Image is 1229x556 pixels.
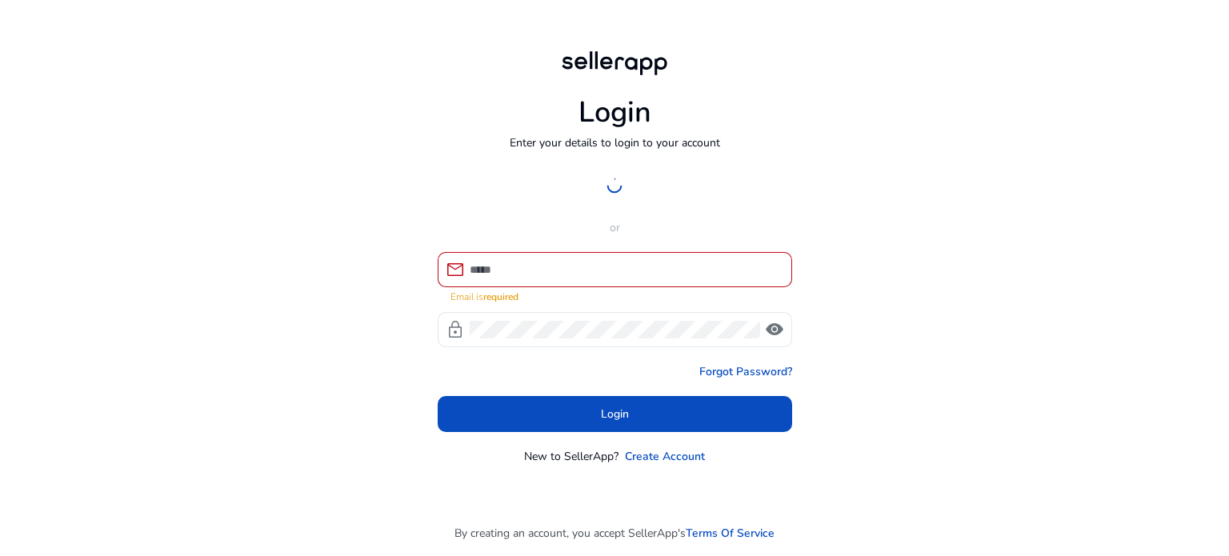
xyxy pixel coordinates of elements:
span: visibility [765,320,784,339]
mat-error: Email is [450,287,779,304]
a: Create Account [625,448,705,465]
button: Login [438,396,792,432]
p: or [438,219,792,236]
p: New to SellerApp? [524,448,619,465]
a: Forgot Password? [699,363,792,380]
strong: required [483,290,518,303]
p: Enter your details to login to your account [510,134,720,151]
a: Terms Of Service [686,525,775,542]
span: mail [446,260,465,279]
span: lock [446,320,465,339]
span: Login [601,406,629,422]
h1: Login [578,95,651,130]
